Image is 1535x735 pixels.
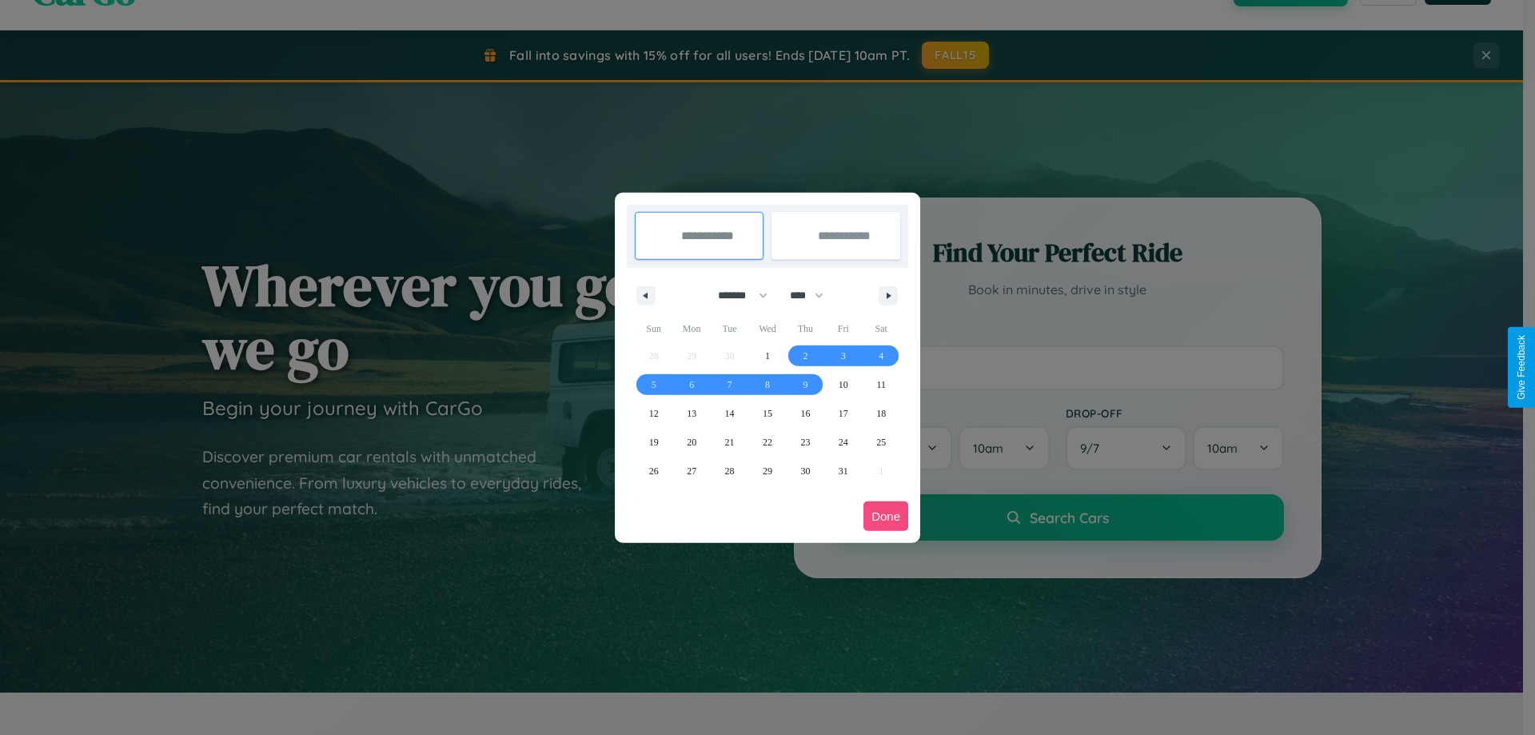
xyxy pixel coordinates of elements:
[711,428,748,457] button: 21
[763,457,772,485] span: 29
[787,370,824,399] button: 9
[824,457,862,485] button: 31
[763,399,772,428] span: 15
[824,316,862,342] span: Fri
[765,370,770,399] span: 8
[876,370,886,399] span: 11
[839,428,848,457] span: 24
[687,457,696,485] span: 27
[748,370,786,399] button: 8
[824,399,862,428] button: 17
[800,428,810,457] span: 23
[725,399,735,428] span: 14
[748,428,786,457] button: 22
[800,457,810,485] span: 30
[672,370,710,399] button: 6
[803,370,807,399] span: 9
[672,399,710,428] button: 13
[687,399,696,428] span: 13
[649,457,659,485] span: 26
[787,428,824,457] button: 23
[635,399,672,428] button: 12
[672,428,710,457] button: 20
[863,370,900,399] button: 11
[863,428,900,457] button: 25
[635,428,672,457] button: 19
[672,316,710,342] span: Mon
[711,457,748,485] button: 28
[787,399,824,428] button: 16
[787,342,824,370] button: 2
[748,457,786,485] button: 29
[879,342,883,370] span: 4
[839,370,848,399] span: 10
[635,370,672,399] button: 5
[635,316,672,342] span: Sun
[728,370,732,399] span: 7
[1516,335,1527,400] div: Give Feedback
[711,316,748,342] span: Tue
[725,457,735,485] span: 28
[763,428,772,457] span: 22
[824,342,862,370] button: 3
[863,399,900,428] button: 18
[787,457,824,485] button: 30
[765,342,770,370] span: 1
[711,370,748,399] button: 7
[649,399,659,428] span: 12
[876,399,886,428] span: 18
[863,501,908,531] button: Done
[672,457,710,485] button: 27
[803,342,807,370] span: 2
[725,428,735,457] span: 21
[689,370,694,399] span: 6
[687,428,696,457] span: 20
[635,457,672,485] button: 26
[839,399,848,428] span: 17
[841,342,846,370] span: 3
[652,370,656,399] span: 5
[711,399,748,428] button: 14
[800,399,810,428] span: 16
[787,316,824,342] span: Thu
[824,370,862,399] button: 10
[748,316,786,342] span: Wed
[649,428,659,457] span: 19
[824,428,862,457] button: 24
[748,342,786,370] button: 1
[839,457,848,485] span: 31
[748,399,786,428] button: 15
[876,428,886,457] span: 25
[863,316,900,342] span: Sat
[863,342,900,370] button: 4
